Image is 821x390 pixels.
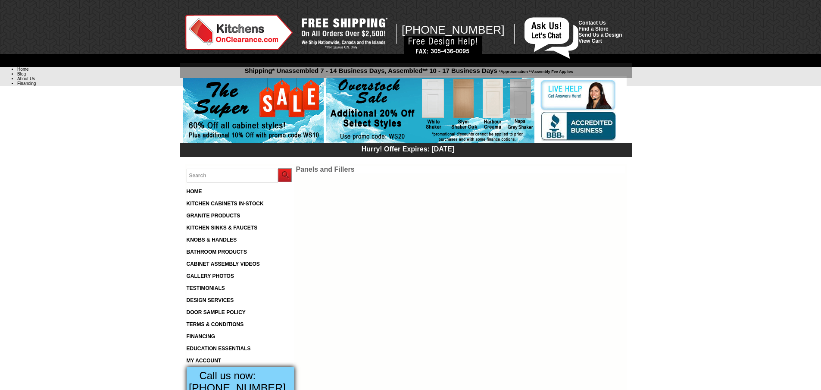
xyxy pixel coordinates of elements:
a: About Us [17,76,35,81]
input: Submit [278,168,292,182]
a: View Cart [578,38,602,44]
span: [PHONE_NUMBER] [402,23,505,36]
a: Financing [17,81,36,86]
a: BATHROOM PRODUCTS [187,249,247,255]
a: DOOR SAMPLE POLICY [187,309,246,315]
img: Kitchens on Clearance Logo [185,15,293,50]
a: KNOBS & HANDLES [187,237,237,243]
a: FINANCING [187,333,215,340]
a: CABINET ASSEMBLY VIDEOS [187,261,260,267]
a: GRANITE PRODUCTS [187,213,240,219]
a: TERMS & CONDITIONS [187,321,244,327]
a: Find a Store [578,26,608,32]
a: Contact Us [578,20,606,26]
a: KITCHEN CABINETS IN-STOCK [187,201,264,207]
a: Home [17,67,29,72]
a: Send Us a Design [578,32,622,38]
a: KITCHEN SINKS & FAUCETS [187,225,258,231]
span: *Approximation **Assembly Fee Applies [497,67,573,74]
a: GALLERY PHOTOS [187,273,234,279]
a: Blog [17,72,26,76]
p: Shipping* Unassembled 7 - 14 Business Days, Assembled** 10 - 17 Business Days [184,63,632,74]
a: TESTIMONIALS [187,285,225,291]
div: Hurry! Offer Expires: [DATE] [184,144,632,153]
a: MY ACCOUNT [187,358,222,364]
a: DESIGN SERVICES [187,297,234,303]
a: HOME [187,189,202,195]
span: Call us now: [200,370,256,381]
a: EDUCATION ESSENTIALS [187,346,251,352]
td: Panels and Fillers [296,166,625,173]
